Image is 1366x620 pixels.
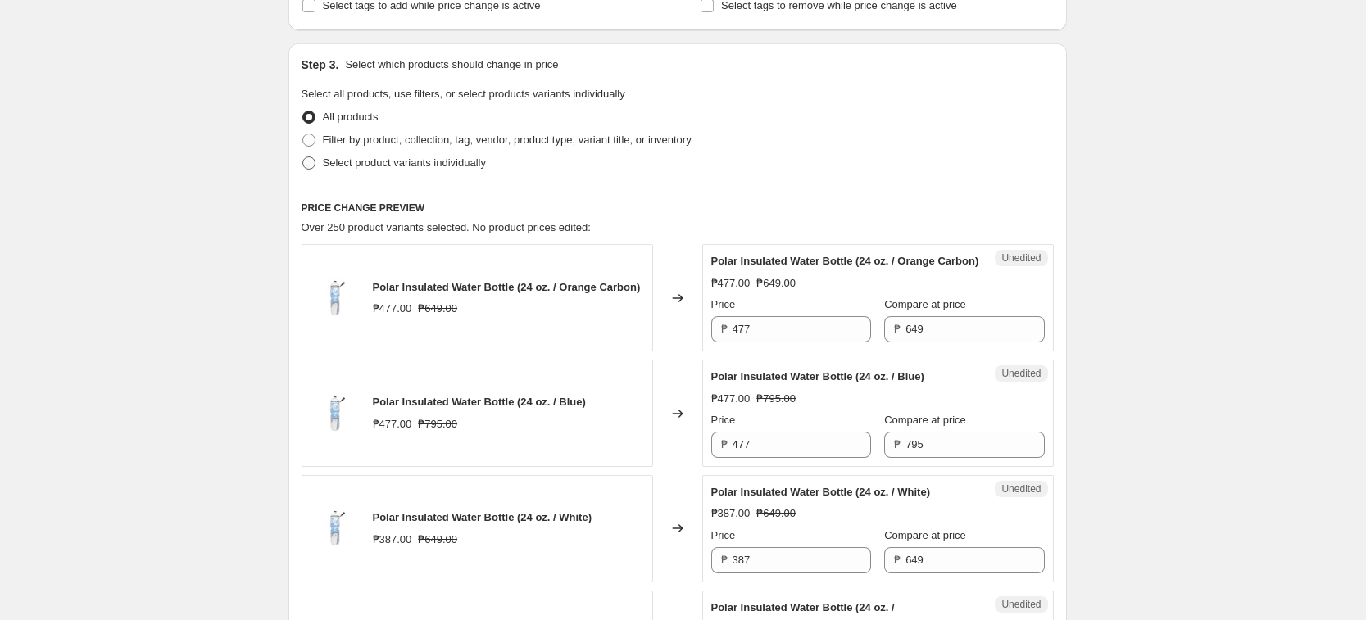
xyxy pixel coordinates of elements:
[323,156,486,169] span: Select product variants individually
[311,274,360,323] img: 174437_a_80x.jpg
[711,255,979,267] span: Polar Insulated Water Bottle (24 oz. / Orange Carbon)
[418,532,457,548] strike: ₱649.00
[373,416,412,432] div: ₱477.00
[721,323,728,335] span: ₱
[302,57,339,73] h2: Step 3.
[1001,482,1041,496] span: Unedited
[756,391,796,407] strike: ₱795.00
[311,504,360,553] img: 174437_a_80x.jpg
[302,221,591,233] span: Over 250 product variants selected. No product prices edited:
[373,281,641,293] span: Polar Insulated Water Bottle (24 oz. / Orange Carbon)
[418,416,457,432] strike: ₱795.00
[711,529,736,541] span: Price
[302,201,1054,215] h6: PRICE CHANGE PREVIEW
[721,438,728,450] span: ₱
[711,298,736,310] span: Price
[373,396,586,408] span: Polar Insulated Water Bottle (24 oz. / Blue)
[345,57,558,73] p: Select which products should change in price
[711,370,924,382] span: Polar Insulated Water Bottle (24 oz. / Blue)
[373,511,592,523] span: Polar Insulated Water Bottle (24 oz. / White)
[756,505,796,522] strike: ₱649.00
[894,323,901,335] span: ₱
[884,414,966,426] span: Compare at price
[1001,367,1041,380] span: Unedited
[373,532,412,548] div: ₱387.00
[1001,598,1041,611] span: Unedited
[894,438,901,450] span: ₱
[418,301,457,317] strike: ₱649.00
[711,505,751,522] div: ₱387.00
[711,486,931,498] span: Polar Insulated Water Bottle (24 oz. / White)
[884,529,966,541] span: Compare at price
[302,88,625,100] span: Select all products, use filters, or select products variants individually
[711,391,751,407] div: ₱477.00
[323,134,692,146] span: Filter by product, collection, tag, vendor, product type, variant title, or inventory
[721,554,728,566] span: ₱
[311,389,360,438] img: 174437_a_80x.jpg
[711,414,736,426] span: Price
[373,301,412,317] div: ₱477.00
[711,275,751,292] div: ₱477.00
[323,111,379,123] span: All products
[1001,251,1041,265] span: Unedited
[884,298,966,310] span: Compare at price
[756,275,796,292] strike: ₱649.00
[894,554,901,566] span: ₱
